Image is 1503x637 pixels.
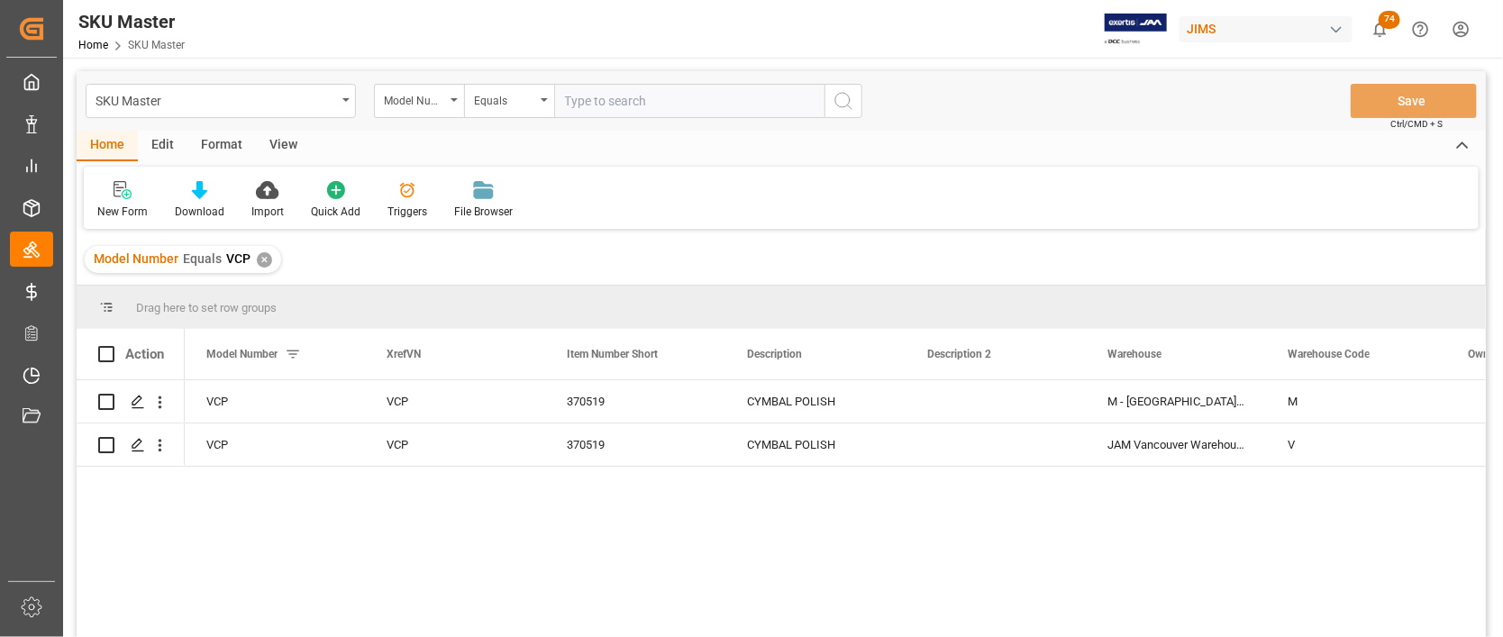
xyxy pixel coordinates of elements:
div: Press SPACE to select this row. [77,380,185,423]
span: Warehouse [1107,348,1161,360]
span: Item Number Short [567,348,658,360]
button: open menu [464,84,554,118]
div: Model Number [384,88,445,109]
span: Model Number [94,251,178,266]
div: M [1266,380,1446,423]
span: VCP [226,251,250,266]
div: SKU Master [96,88,336,111]
div: File Browser [454,204,513,220]
span: Model Number [206,348,278,360]
div: JAM Vancouver Warehouse [1086,423,1266,466]
div: M - [GEOGRAPHIC_DATA] A-Stock [1086,380,1266,423]
button: show 74 new notifications [1360,9,1400,50]
div: SKU Master [78,8,185,35]
div: Action [125,346,164,362]
div: V [1266,423,1446,466]
div: VCP [185,380,365,423]
div: Home [77,131,138,161]
div: 370519 [545,380,725,423]
button: JIMS [1180,12,1360,46]
div: Edit [138,131,187,161]
div: 370519 [545,423,725,466]
div: VCP [185,423,365,466]
div: Triggers [387,204,427,220]
button: Help Center [1400,9,1441,50]
span: Ctrl/CMD + S [1390,117,1443,131]
div: New Form [97,204,148,220]
span: Drag here to set row groups [136,301,277,314]
div: CYMBAL POLISH [725,423,906,466]
div: JIMS [1180,16,1353,42]
span: 74 [1379,11,1400,29]
div: Equals [474,88,535,109]
button: Save [1351,84,1477,118]
img: Exertis%20JAM%20-%20Email%20Logo.jpg_1722504956.jpg [1105,14,1167,45]
button: open menu [374,84,464,118]
span: Description [747,348,802,360]
div: VCP [365,380,545,423]
div: VCP [365,423,545,466]
div: Import [251,204,284,220]
span: Warehouse Code [1288,348,1370,360]
div: Format [187,131,256,161]
div: Quick Add [311,204,360,220]
div: Download [175,204,224,220]
div: View [256,131,311,161]
div: Press SPACE to select this row. [77,423,185,467]
input: Type to search [554,84,824,118]
a: Home [78,39,108,51]
button: search button [824,84,862,118]
span: Description 2 [927,348,991,360]
span: Equals [183,251,222,266]
div: CYMBAL POLISH [725,380,906,423]
button: open menu [86,84,356,118]
span: XrefVN [387,348,421,360]
div: ✕ [257,252,272,268]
